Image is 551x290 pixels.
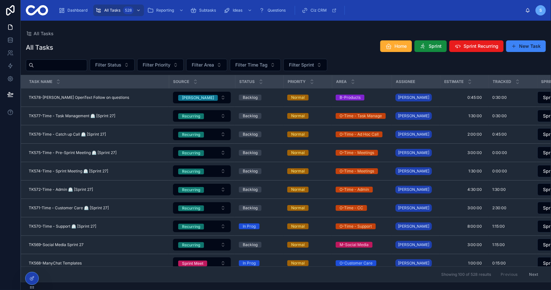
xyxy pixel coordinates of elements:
[467,132,482,137] span: 2:00:00
[291,242,305,248] div: Normal
[291,95,305,100] div: Normal
[182,95,214,101] div: [PERSON_NAME]
[182,242,200,248] div: Recurring
[29,261,82,266] span: TK568-ManyChat Templates
[492,242,533,247] a: 1:15:00
[444,258,485,268] a: 1:00:00
[449,40,504,52] button: Sprint Recurring
[492,169,507,174] span: 0:00:00
[287,187,328,192] a: Normal
[395,221,436,232] a: [PERSON_NAME]
[492,150,507,155] span: 0:00:00
[173,92,231,103] button: Select Button
[467,187,482,192] span: 4:30:00
[340,168,374,174] div: O-Time - Meetings
[29,132,165,137] a: TK576-Time - Catch up Call ⏲️ [Sprint 27]
[29,242,84,247] span: TK569-Social Media Sprint 27
[173,147,231,159] a: Select Button
[380,40,412,52] button: Home
[199,8,216,13] span: Subtasks
[182,113,200,119] div: Recurring
[444,203,485,213] a: 3:00:00
[26,30,54,37] a: All Tasks
[29,132,106,137] span: TK576-Time - Catch up Call ⏲️ [Sprint 27]
[173,147,231,159] button: Select Button
[492,224,533,229] a: 1:15:00
[395,258,436,268] a: [PERSON_NAME]
[53,3,525,17] div: scrollable content
[239,187,280,192] a: Backlog
[239,168,280,174] a: Backlog
[29,113,165,119] a: TK577-Time - Task Management ⏲️ [Sprint 27]
[395,241,432,249] a: [PERSON_NAME]
[395,112,432,120] a: [PERSON_NAME]
[444,166,485,176] a: 1:30:00
[395,94,432,101] a: [PERSON_NAME]
[467,205,482,211] span: 3:00:00
[336,79,347,84] span: Area
[173,239,231,251] button: Select Button
[173,129,231,140] button: Select Button
[395,204,432,212] a: [PERSON_NAME]
[56,5,92,16] a: Dashboard
[444,92,485,103] a: 0:45:00
[395,148,436,158] a: [PERSON_NAME]
[240,79,255,84] span: Status
[398,150,429,155] span: [PERSON_NAME]
[243,131,258,137] div: Backlog
[67,8,87,13] span: Dashboard
[243,187,258,192] div: Backlog
[182,261,203,266] div: Sprint Meet
[289,62,314,68] span: Filter Sprint
[395,129,436,140] a: [PERSON_NAME]
[395,240,436,250] a: [PERSON_NAME]
[29,95,129,100] span: TK578-[PERSON_NAME] OpenText Follow on questions
[188,5,220,16] a: Subtasks
[29,205,165,211] a: TK571-Time - Customer Care ⏲️ [Sprint 27]
[230,59,281,71] button: Select Button
[287,223,328,229] a: Normal
[243,223,256,229] div: In Prog
[243,260,256,266] div: In Prog
[441,272,491,277] span: Showing 100 of 528 results
[398,224,429,229] span: [PERSON_NAME]
[492,132,533,137] a: 0:45:00
[29,95,165,100] a: TK578-[PERSON_NAME] OpenText Follow on questions
[492,187,533,192] a: 1:30:00
[492,113,533,119] a: 0:30:00
[395,130,432,138] a: [PERSON_NAME]
[414,40,447,52] button: Sprint
[444,240,485,250] a: 3:00:00
[182,187,200,193] div: Recurring
[90,59,135,71] button: Select Button
[340,205,363,211] div: O-Time - CC
[395,259,432,267] a: [PERSON_NAME]
[336,242,388,248] a: M-Social Media
[444,221,485,232] a: 8:00:00
[340,223,372,229] div: O-Time - Support
[395,92,436,103] a: [PERSON_NAME]
[398,113,429,119] span: [PERSON_NAME]
[29,113,115,119] span: TK577-Time - Task Management ⏲️ [Sprint 27]
[398,169,429,174] span: [PERSON_NAME]
[336,113,388,119] a: O-Time - Task Manage
[156,8,174,13] span: Reporting
[143,62,170,68] span: Filter Priority
[192,62,214,68] span: Filter Area
[492,205,506,211] span: 2:30:00
[173,183,231,196] a: Select Button
[467,95,482,100] span: 0:45:00
[492,187,506,192] span: 1:30:00
[492,205,533,211] a: 2:30:00
[173,257,231,269] button: Select Button
[173,239,231,251] a: Select Button
[239,131,280,137] a: Backlog
[182,205,200,211] div: Recurring
[239,223,280,229] a: In Prog
[288,79,306,84] span: Priority
[287,168,328,174] a: Normal
[336,150,388,156] a: O-Time - Meetings
[429,43,442,49] span: Sprint
[287,150,328,156] a: Normal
